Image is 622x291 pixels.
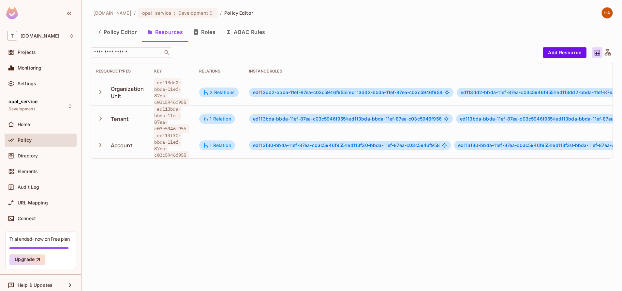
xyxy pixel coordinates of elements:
[154,78,189,106] span: ed113dd2-bbda-11ef-87ea-c03c5946f955
[18,122,30,127] span: Home
[18,153,38,158] span: Directory
[9,236,70,242] div: Trial ended- now on Free plan
[18,283,52,288] span: Help & Updates
[93,10,131,16] span: the active workspace
[18,137,32,143] span: Policy
[111,142,133,149] div: Account
[154,131,189,159] span: ed113f30-bbda-11ef-87ea-c03c5946f955
[142,24,188,40] button: Resources
[602,8,613,18] img: harani.arumalla1@t-mobile.com
[154,69,189,74] div: Key
[91,24,142,40] button: Policy Editor
[6,7,18,19] img: SReyMgAAAABJRU5ErkJggg==
[221,24,271,40] button: ABAC Rules
[18,216,36,221] span: Connect
[253,142,348,148] span: ed113f30-bbda-11ef-87ea-c03c5946f955
[224,10,253,16] span: Policy Editor
[8,106,35,112] span: Development
[345,142,348,148] span: #
[18,81,36,86] span: Settings
[18,185,39,190] span: Audit Log
[460,116,556,121] span: ed113bda-bbda-11ef-87ea-c03c5946f955
[8,99,37,104] span: opal_service
[7,31,17,40] span: T
[142,10,171,16] span: opal_service
[203,116,231,122] div: 1 Relation
[111,85,144,100] div: Organization Unit
[18,65,42,71] span: Monitoring
[253,89,349,95] span: ed113dd2-bbda-11ef-87ea-c03c5946f955
[543,47,586,58] button: Add Resource
[18,169,38,174] span: Elements
[96,69,144,74] div: Resource Types
[111,115,129,122] div: Tenant
[253,116,349,121] span: ed113bda-bbda-11ef-87ea-c03c5946f955
[203,89,235,95] div: 2 Relations
[178,10,208,16] span: Development
[461,89,557,95] span: ed113dd2-bbda-11ef-87ea-c03c5946f955
[554,89,556,95] span: #
[21,33,59,39] span: Workspace: t-mobile.com
[188,24,221,40] button: Roles
[253,143,440,148] span: ed113f30-bbda-11ef-87ea-c03c5946f958
[553,116,555,121] span: #
[253,116,442,121] span: ed113bda-bbda-11ef-87ea-c03c5946f956
[199,69,239,74] div: Relations
[220,10,222,16] li: /
[550,142,553,148] span: #
[134,10,136,16] li: /
[9,254,45,265] button: Upgrade
[173,10,176,16] span: :
[203,142,231,148] div: 1 Relation
[458,142,553,148] span: ed113f30-bbda-11ef-87ea-c03c5946f955
[346,89,349,95] span: #
[18,50,36,55] span: Projects
[154,105,189,133] span: ed113bda-bbda-11ef-87ea-c03c5946f955
[346,116,348,121] span: #
[18,200,48,205] span: URL Mapping
[253,90,442,95] span: ed113dd2-bbda-11ef-87ea-c03c5946f958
